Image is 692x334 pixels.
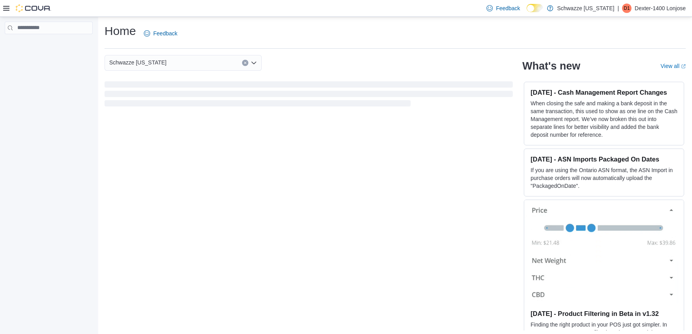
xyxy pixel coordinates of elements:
[530,88,677,96] h3: [DATE] - Cash Management Report Changes
[105,23,136,39] h1: Home
[527,4,543,12] input: Dark Mode
[661,63,686,69] a: View allExternal link
[681,64,686,69] svg: External link
[527,12,527,13] span: Dark Mode
[109,58,167,67] span: Schwazze [US_STATE]
[105,83,513,108] span: Loading
[483,0,523,16] a: Feedback
[557,4,615,13] p: Schwazze [US_STATE]
[617,4,619,13] p: |
[496,4,520,12] span: Feedback
[635,4,686,13] p: Dexter-1400 Lonjose
[624,4,630,13] span: D1
[141,26,180,41] a: Feedback
[622,4,631,13] div: Dexter-1400 Lonjose
[530,155,677,163] h3: [DATE] - ASN Imports Packaged On Dates
[522,60,580,72] h2: What's new
[16,4,51,12] img: Cova
[251,60,257,66] button: Open list of options
[530,99,677,139] p: When closing the safe and making a bank deposit in the same transaction, this used to show as one...
[530,166,677,190] p: If you are using the Ontario ASN format, the ASN Import in purchase orders will now automatically...
[5,36,93,55] nav: Complex example
[242,60,248,66] button: Clear input
[530,310,677,317] h3: [DATE] - Product Filtering in Beta in v1.32
[153,29,177,37] span: Feedback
